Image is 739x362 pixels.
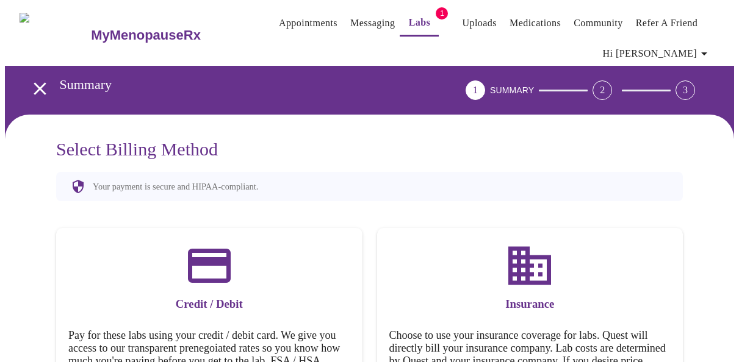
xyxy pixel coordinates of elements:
a: Refer a Friend [636,15,698,32]
span: SUMMARY [490,85,534,95]
a: Appointments [279,15,337,32]
a: Medications [510,15,561,32]
button: Messaging [345,11,400,35]
img: MyMenopauseRx Logo [20,13,90,59]
a: Uploads [462,15,497,32]
button: Hi [PERSON_NAME] [598,41,716,66]
h3: Summary [60,77,398,93]
h3: Select Billing Method [56,139,683,160]
span: Hi [PERSON_NAME] [603,45,712,62]
button: Appointments [274,11,342,35]
span: 1 [436,7,448,20]
a: MyMenopauseRx [90,14,250,57]
div: 2 [593,80,612,100]
a: Labs [409,14,431,31]
div: 3 [676,80,695,100]
button: open drawer [22,71,58,107]
h3: Insurance [389,297,671,311]
a: Community [574,15,623,32]
a: Messaging [350,15,395,32]
h3: MyMenopauseRx [91,27,201,43]
p: Your payment is secure and HIPAA-compliant. [93,182,258,192]
button: Uploads [457,11,502,35]
div: 1 [466,80,485,100]
button: Medications [505,11,566,35]
h3: Credit / Debit [68,297,350,311]
button: Refer a Friend [631,11,703,35]
button: Labs [400,10,439,37]
button: Community [569,11,628,35]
